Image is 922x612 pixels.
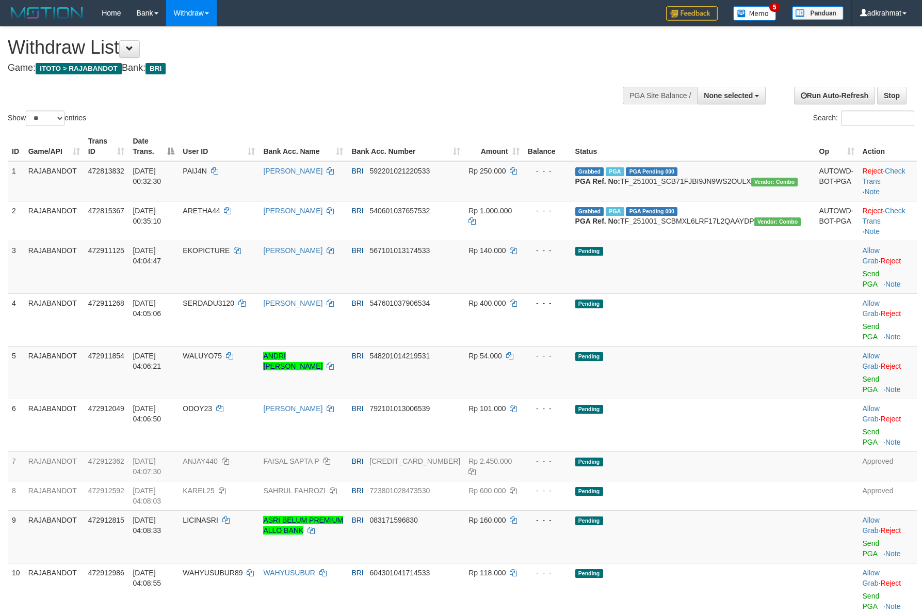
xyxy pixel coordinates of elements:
a: [PERSON_NAME] [263,207,322,215]
a: [PERSON_NAME] [263,299,322,307]
td: 7 [8,451,24,481]
a: Allow Grab [863,404,880,423]
div: - - - [528,351,567,361]
a: Check Trans [863,167,905,185]
span: ITOTO > RAJABANDOT [36,63,122,74]
span: Rp 400.000 [468,299,506,307]
td: RAJABANDOT [24,510,84,563]
a: Stop [877,87,907,104]
td: AUTOWD-BOT-PGA [815,201,859,241]
span: [DATE] 04:08:03 [133,487,161,505]
span: Marked by adkZulham [606,167,624,176]
div: - - - [528,456,567,466]
td: · [859,399,917,451]
a: [PERSON_NAME] [263,404,322,413]
div: - - - [528,568,567,578]
a: Allow Grab [863,352,880,370]
span: [DATE] 04:08:55 [133,569,161,587]
td: 4 [8,293,24,346]
span: PGA Pending [626,207,677,216]
span: · [863,404,881,423]
td: RAJABANDOT [24,161,84,201]
span: Marked by adkZulham [606,207,624,216]
label: Search: [813,111,914,126]
span: PAIJ4N [183,167,206,175]
td: TF_251001_SCB71FJBI9JN9WS2OULX [571,161,815,201]
span: Copy 604301041714533 to clipboard [369,569,430,577]
th: Amount: activate to sort column ascending [464,132,523,161]
span: BRI [351,569,363,577]
span: Copy 567101013174533 to clipboard [369,246,430,255]
a: WAHYUSUBUR [263,569,315,577]
span: Pending [575,352,603,361]
span: 472912362 [88,457,124,465]
th: Trans ID: activate to sort column ascending [84,132,129,161]
b: PGA Ref. No: [575,217,620,225]
span: 472912815 [88,516,124,524]
span: BRI [351,487,363,495]
span: Copy 592201021220533 to clipboard [369,167,430,175]
a: Reject [881,579,901,587]
span: BRI [351,167,363,175]
span: Rp 140.000 [468,246,506,255]
td: TF_251001_SCBMXL6LRF17L2QAAYDP [571,201,815,241]
span: [DATE] 04:06:21 [133,352,161,370]
span: Pending [575,458,603,466]
span: 472912049 [88,404,124,413]
a: Reject [881,362,901,370]
td: · · [859,201,917,241]
a: [PERSON_NAME] [263,167,322,175]
td: 5 [8,346,24,399]
span: BRI [351,457,363,465]
td: 9 [8,510,24,563]
div: - - - [528,515,567,525]
td: · [859,241,917,293]
a: Allow Grab [863,516,880,535]
span: ANJAY440 [183,457,217,465]
span: Vendor URL: https://secure11.1velocity.biz [754,217,801,226]
a: Allow Grab [863,569,880,587]
span: Copy 540601037657532 to clipboard [369,207,430,215]
span: BRI [351,516,363,524]
td: 6 [8,399,24,451]
td: 1 [8,161,24,201]
th: Date Trans.: activate to sort column descending [128,132,179,161]
img: MOTION_logo.png [8,5,86,21]
span: Copy 548201014219531 to clipboard [369,352,430,360]
span: BRI [351,404,363,413]
th: Bank Acc. Name: activate to sort column ascending [259,132,347,161]
span: KAREL25 [183,487,214,495]
span: 472911125 [88,246,124,255]
a: Send PGA [863,375,880,394]
span: Copy 547601037906534 to clipboard [369,299,430,307]
td: AUTOWD-BOT-PGA [815,161,859,201]
span: SERDADU3120 [183,299,234,307]
h1: Withdraw List [8,37,604,58]
td: RAJABANDOT [24,293,84,346]
span: Rp 54.000 [468,352,502,360]
div: - - - [528,485,567,496]
a: Note [885,550,901,558]
img: Button%20Memo.svg [733,6,777,21]
td: · [859,510,917,563]
a: Reject [881,309,901,318]
span: [DATE] 04:04:47 [133,246,161,265]
span: BRI [351,246,363,255]
select: Showentries [26,111,64,126]
div: - - - [528,245,567,256]
span: 472912986 [88,569,124,577]
a: FAISAL SAPTA P [263,457,319,465]
span: BRI [145,63,166,74]
button: None selected [697,87,766,104]
div: - - - [528,298,567,308]
a: Reject [863,167,883,175]
span: WAHYUSUBUR89 [183,569,242,577]
td: 8 [8,481,24,510]
div: - - - [528,403,567,414]
td: · [859,293,917,346]
span: Rp 101.000 [468,404,506,413]
th: User ID: activate to sort column ascending [179,132,259,161]
span: · [863,352,881,370]
a: Send PGA [863,322,880,341]
td: RAJABANDOT [24,201,84,241]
